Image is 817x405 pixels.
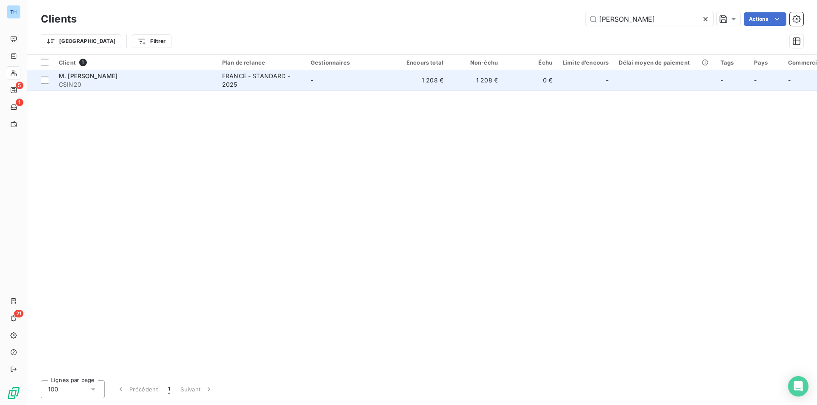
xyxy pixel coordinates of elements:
[788,76,791,84] span: -
[111,380,163,398] button: Précédent
[163,380,175,398] button: 1
[175,380,218,398] button: Suivant
[720,76,723,84] span: -
[41,11,77,27] h3: Clients
[222,72,300,89] div: FRANCE - STANDARD - 2025
[586,12,713,26] input: Rechercher
[7,386,20,400] img: Logo LeanPay
[311,76,313,84] span: -
[59,72,117,79] span: M. [PERSON_NAME]
[59,59,76,66] span: Client
[394,70,448,91] td: 1 208 €
[14,310,23,317] span: 21
[168,385,170,394] span: 1
[79,59,87,66] span: 1
[563,59,608,66] div: Limite d’encours
[454,59,498,66] div: Non-échu
[48,385,58,394] span: 100
[132,34,171,48] button: Filtrer
[744,12,786,26] button: Actions
[41,34,121,48] button: [GEOGRAPHIC_DATA]
[311,59,389,66] div: Gestionnaires
[508,59,552,66] div: Échu
[7,5,20,19] div: TH
[788,376,808,397] div: Open Intercom Messenger
[16,82,23,89] span: 5
[59,80,212,89] span: CSIN20
[606,76,608,85] span: -
[619,59,710,66] div: Délai moyen de paiement
[399,59,443,66] div: Encours total
[720,59,744,66] div: Tags
[222,59,300,66] div: Plan de relance
[754,59,778,66] div: Pays
[503,70,557,91] td: 0 €
[754,76,757,84] span: -
[16,99,23,106] span: 1
[448,70,503,91] td: 1 208 €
